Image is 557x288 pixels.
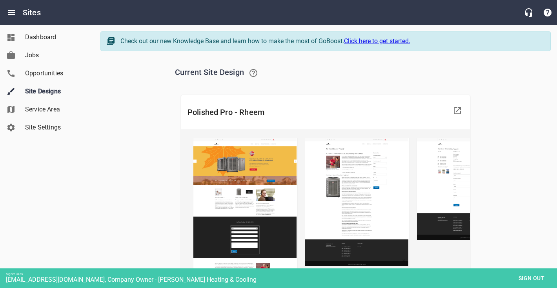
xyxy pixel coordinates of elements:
h6: Sites [23,6,41,19]
span: Dashboard [25,33,85,42]
a: Click here to get started. [344,37,410,45]
img: polished-pro-rheem-ac-repair.png [305,138,410,266]
a: Learn about our recommended Site updates [244,64,263,82]
button: Sign out [512,271,551,286]
span: Site Designs [25,87,85,96]
span: Opportunities [25,69,85,78]
button: Open drawer [2,3,21,22]
span: Jobs [25,51,85,60]
span: Site Settings [25,123,85,132]
a: Visit Site [448,101,467,120]
button: Live Chat [519,3,538,22]
h6: Current Site Design [175,64,476,82]
div: Signed in as [6,272,557,276]
img: polished-pro-rheem-contact-us.png [417,138,521,240]
span: Sign out [515,273,548,283]
h6: Polished Pro - Rheem [187,106,448,118]
button: Support Portal [538,3,557,22]
span: Service Area [25,105,85,114]
div: Check out our new Knowledge Base and learn how to make the most of GoBoost. [120,36,542,46]
div: [EMAIL_ADDRESS][DOMAIN_NAME], Company Owner - [PERSON_NAME] Heating & Cooling [6,276,557,283]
